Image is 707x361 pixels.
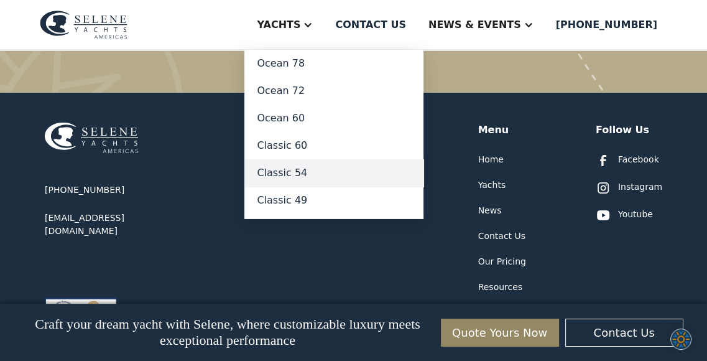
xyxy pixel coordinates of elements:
a: Ocean 60 [244,105,423,132]
a: Ocean 72 [244,77,423,105]
div: Yachts [257,17,300,32]
div: [PHONE_NUMBER] [556,17,657,32]
a: Yachts [478,179,506,192]
a: News [478,204,502,217]
a: Quote Yours Now [441,319,559,347]
div: News & EVENTS [428,17,521,32]
nav: Yachts [244,50,423,219]
div: Instagram [618,180,662,194]
div: Follow Us [596,123,649,138]
a: Contact Us [565,319,683,347]
a: Classic 54 [244,159,423,187]
a: Ocean 78 [244,50,423,77]
a: Instagram [596,180,662,195]
div: Menu [478,123,509,138]
div: Youtube [618,208,653,221]
div: Contact us [335,17,406,32]
a: Our Pricing [478,255,526,268]
img: logo [40,11,127,39]
a: Facebook [596,153,659,168]
a: [EMAIL_ADDRESS][DOMAIN_NAME] [45,212,194,238]
a: Youtube [596,208,653,223]
img: ISO 9001:2008 certification logos for ABS Quality Evaluations and RvA Management Systems. [45,298,117,337]
a: Resources [478,281,523,294]
p: Craft your dream yacht with Selene, where customizable luxury meets exceptional performance [24,316,431,349]
a: Home [478,153,504,166]
a: Classic 49 [244,187,423,214]
a: Contact Us [478,230,525,243]
a: Classic 60 [244,132,423,159]
a: [PHONE_NUMBER] [45,184,124,197]
div: Facebook [618,153,659,166]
